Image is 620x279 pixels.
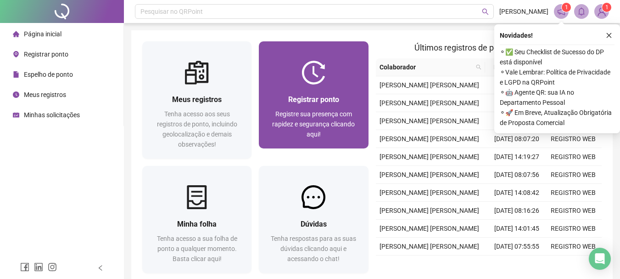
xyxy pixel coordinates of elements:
td: [DATE] 08:07:56 [489,166,545,184]
a: Meus registrosTenha acesso aos seus registros de ponto, incluindo geolocalização e demais observa... [142,41,251,159]
img: 82023 [595,5,609,18]
span: [PERSON_NAME] [PERSON_NAME] [380,81,479,89]
td: REGISTRO WEB [545,256,602,273]
sup: 1 [562,3,571,12]
span: bell [577,7,586,16]
div: Open Intercom Messenger [589,248,611,270]
span: Minhas solicitações [24,111,80,119]
span: Espelho de ponto [24,71,73,78]
span: search [476,64,481,70]
span: 1 [565,4,568,11]
a: DúvidasTenha respostas para as suas dúvidas clicando aqui e acessando o chat! [259,166,368,273]
span: close [606,32,612,39]
span: clock-circle [13,91,19,98]
span: [PERSON_NAME] [PERSON_NAME] [380,207,479,214]
span: [PERSON_NAME] [PERSON_NAME] [380,189,479,196]
td: REGISTRO WEB [545,130,602,148]
span: [PERSON_NAME] [PERSON_NAME] [380,99,479,107]
span: schedule [13,112,19,118]
a: Minha folhaTenha acesso a sua folha de ponto a qualquer momento. Basta clicar aqui! [142,166,251,273]
span: search [482,8,489,15]
span: Últimos registros de ponto sincronizados [414,43,563,52]
span: linkedin [34,262,43,272]
td: REGISTRO WEB [545,238,602,256]
span: Página inicial [24,30,61,38]
span: Registrar ponto [288,95,339,104]
td: [DATE] 13:58:52 [489,256,545,273]
span: ⚬ ✅ Seu Checklist de Sucesso do DP está disponível [500,47,614,67]
th: Data/Hora [485,58,540,76]
span: home [13,31,19,37]
sup: Atualize o seu contato no menu Meus Dados [602,3,611,12]
td: REGISTRO WEB [545,220,602,238]
span: Registrar ponto [24,51,68,58]
span: Dúvidas [301,220,327,228]
td: [DATE] 14:19:27 [489,148,545,166]
td: REGISTRO WEB [545,202,602,220]
td: [DATE] 14:08:42 [489,184,545,202]
span: [PERSON_NAME] [PERSON_NAME] [380,171,479,178]
td: REGISTRO WEB [545,184,602,202]
td: [DATE] 08:16:26 [489,202,545,220]
span: Minha folha [177,220,217,228]
span: environment [13,51,19,57]
td: REGISTRO WEB [545,166,602,184]
span: Colaborador [380,62,473,72]
span: Meus registros [172,95,222,104]
span: Tenha acesso a sua folha de ponto a qualquer momento. Basta clicar aqui! [157,235,237,262]
td: [DATE] 14:00:33 [489,76,545,94]
span: [PERSON_NAME] [PERSON_NAME] [380,153,479,160]
span: Tenha acesso aos seus registros de ponto, incluindo geolocalização e demais observações! [157,110,237,148]
span: Meus registros [24,91,66,98]
span: [PERSON_NAME] [PERSON_NAME] [380,225,479,232]
td: [DATE] 14:14:41 [489,112,545,130]
span: [PERSON_NAME] [499,6,548,17]
td: REGISTRO WEB [545,148,602,166]
td: [DATE] 14:01:45 [489,220,545,238]
span: Registre sua presença com rapidez e segurança clicando aqui! [272,110,355,138]
span: facebook [20,262,29,272]
span: search [474,60,483,74]
span: Data/Hora [489,62,529,72]
span: file [13,71,19,78]
a: Registrar pontoRegistre sua presença com rapidez e segurança clicando aqui! [259,41,368,148]
td: [DATE] 08:08:20 [489,94,545,112]
span: 1 [605,4,609,11]
span: notification [557,7,565,16]
span: Tenha respostas para as suas dúvidas clicando aqui e acessando o chat! [271,235,356,262]
span: ⚬ Vale Lembrar: Política de Privacidade e LGPD na QRPoint [500,67,614,87]
span: [PERSON_NAME] [PERSON_NAME] [380,135,479,142]
td: [DATE] 07:55:55 [489,238,545,256]
span: [PERSON_NAME] [PERSON_NAME] [380,243,479,250]
span: [PERSON_NAME] [PERSON_NAME] [380,117,479,125]
span: Novidades ! [500,30,533,40]
span: instagram [48,262,57,272]
span: ⚬ 🤖 Agente QR: sua IA no Departamento Pessoal [500,87,614,108]
span: left [97,265,104,271]
span: ⚬ 🚀 Em Breve, Atualização Obrigatória de Proposta Comercial [500,108,614,128]
td: [DATE] 08:07:20 [489,130,545,148]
